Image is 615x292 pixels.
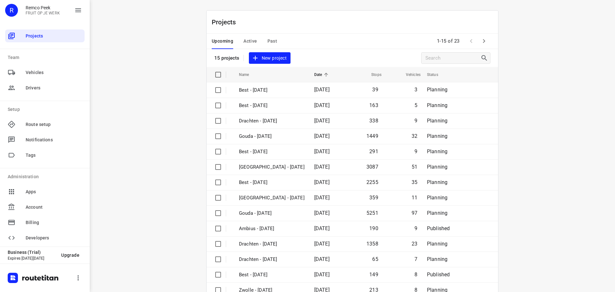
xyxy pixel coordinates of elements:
[5,81,85,94] div: Drivers
[314,133,330,139] span: [DATE]
[5,118,85,131] div: Route setup
[412,133,417,139] span: 32
[427,241,447,247] span: Planning
[239,102,305,109] p: Best - Thursday
[214,55,240,61] p: 15 projects
[314,241,330,247] span: [DATE]
[239,163,305,171] p: Zwolle - Monday
[412,210,417,216] span: 97
[434,34,462,48] span: 1-15 of 23
[239,87,305,94] p: Best - Friday
[366,179,378,185] span: 2255
[314,164,330,170] span: [DATE]
[314,271,330,278] span: [DATE]
[478,35,490,47] span: Next Page
[314,71,331,79] span: Date
[8,250,56,255] p: Business (Trial)
[5,149,85,162] div: Tags
[5,66,85,79] div: Vehicles
[239,210,305,217] p: Gouda - Monday
[412,179,417,185] span: 35
[26,235,82,241] span: Developers
[414,271,417,278] span: 8
[480,54,490,62] div: Search
[414,225,417,231] span: 9
[5,185,85,198] div: Apps
[26,204,82,211] span: Account
[427,133,447,139] span: Planning
[56,249,85,261] button: Upgrade
[239,225,305,232] p: Ambius - Monday
[427,256,447,262] span: Planning
[427,210,447,216] span: Planning
[26,219,82,226] span: Billing
[26,33,82,39] span: Projects
[427,87,447,93] span: Planning
[314,102,330,108] span: [DATE]
[366,241,378,247] span: 1358
[369,148,378,154] span: 291
[26,11,60,15] p: FRUIT OP JE WERK
[5,201,85,213] div: Account
[26,188,82,195] span: Apps
[239,117,305,125] p: Drachten - Tuesday
[314,179,330,185] span: [DATE]
[26,121,82,128] span: Route setup
[253,54,287,62] span: New project
[427,195,447,201] span: Planning
[243,37,257,45] span: Active
[26,137,82,143] span: Notifications
[239,179,305,186] p: Best - Monday
[314,225,330,231] span: [DATE]
[366,210,378,216] span: 5251
[414,118,417,124] span: 9
[414,87,417,93] span: 3
[267,37,277,45] span: Past
[412,164,417,170] span: 51
[239,133,305,140] p: Gouda - Tuesday
[8,106,85,113] p: Setup
[314,195,330,201] span: [DATE]
[26,5,60,10] p: Remco Peek
[239,148,305,155] p: Best - Tuesday
[372,256,378,262] span: 65
[369,195,378,201] span: 359
[425,53,480,63] input: Search projects
[372,87,378,93] span: 39
[239,271,305,279] p: Best - Friday
[414,148,417,154] span: 9
[427,271,450,278] span: Published
[249,52,291,64] button: New project
[363,71,381,79] span: Stops
[427,164,447,170] span: Planning
[398,71,421,79] span: Vehicles
[427,148,447,154] span: Planning
[427,118,447,124] span: Planning
[369,225,378,231] span: 190
[5,133,85,146] div: Notifications
[412,195,417,201] span: 11
[414,102,417,108] span: 5
[239,256,305,263] p: Drachten - Friday
[314,148,330,154] span: [DATE]
[212,37,233,45] span: Upcoming
[314,210,330,216] span: [DATE]
[465,35,478,47] span: Previous Page
[369,118,378,124] span: 338
[5,216,85,229] div: Billing
[61,253,79,258] span: Upgrade
[212,17,241,27] p: Projects
[427,71,447,79] span: Status
[8,256,56,261] p: Expires [DATE][DATE]
[314,87,330,93] span: [DATE]
[239,71,258,79] span: Name
[26,85,82,91] span: Drivers
[5,29,85,42] div: Projects
[427,102,447,108] span: Planning
[414,256,417,262] span: 7
[314,256,330,262] span: [DATE]
[8,173,85,180] p: Administration
[8,54,85,61] p: Team
[366,133,378,139] span: 1449
[427,179,447,185] span: Planning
